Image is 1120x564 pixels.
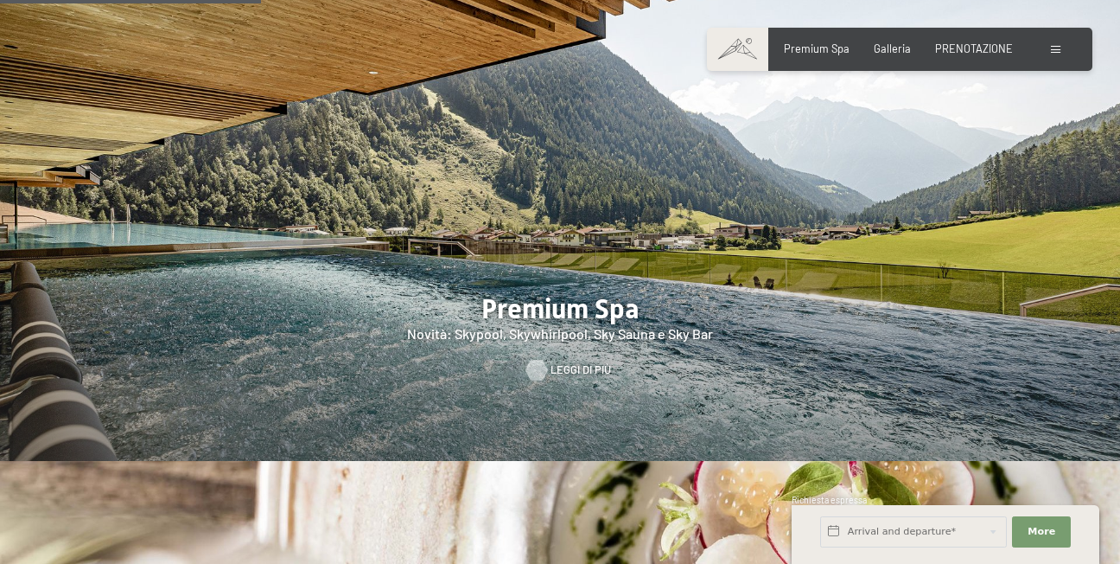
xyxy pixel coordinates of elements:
span: Leggi di più [550,362,611,378]
span: Richiesta espressa [792,495,867,505]
a: Galleria [874,42,911,55]
a: Premium Spa [784,42,850,55]
span: More [1028,525,1055,539]
button: More [1012,516,1071,548]
a: Leggi di più [526,362,594,378]
a: PRENOTAZIONE [935,42,1013,55]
